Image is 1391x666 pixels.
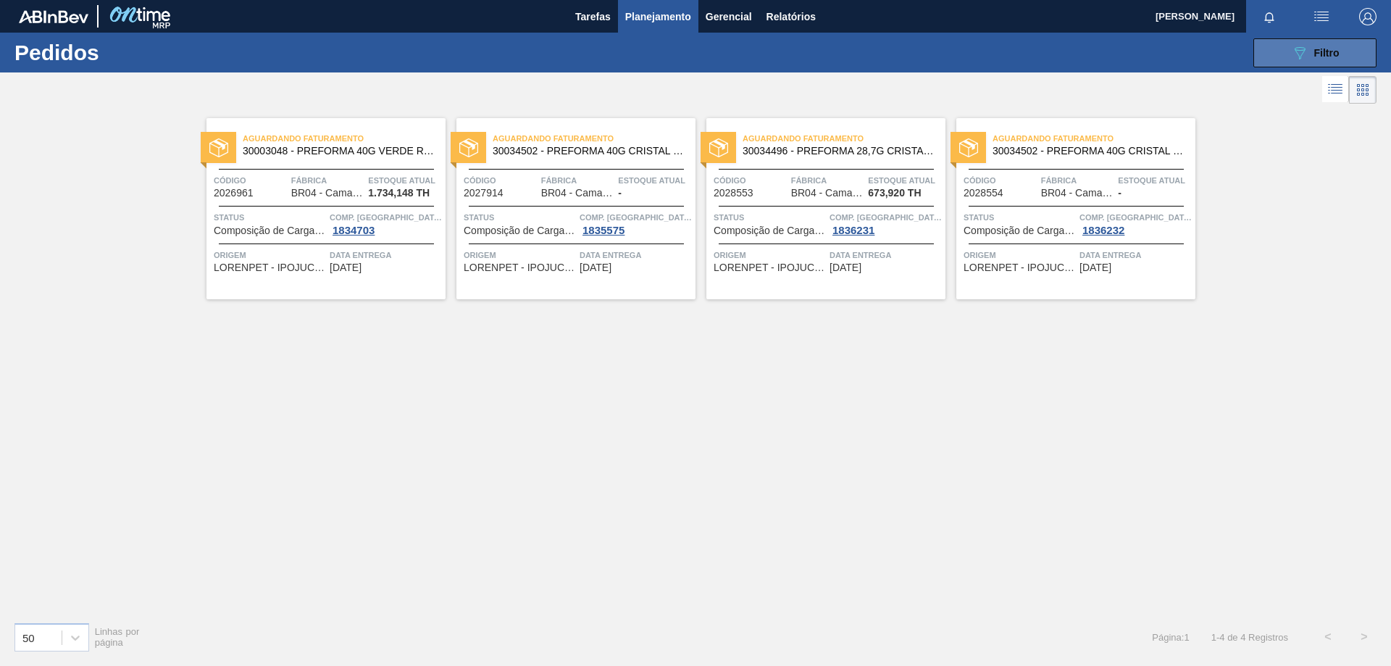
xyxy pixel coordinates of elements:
[791,173,865,188] span: Fábrica
[464,210,576,225] span: Status
[714,262,826,273] span: LORENPET - IPOJUCA (PE)
[959,138,978,157] img: status
[330,248,442,262] span: Data entrega
[330,225,377,236] div: 1834703
[214,188,254,199] span: 2026961
[1322,76,1349,104] div: Visão em Lista
[464,248,576,262] span: Origem
[541,173,615,188] span: Fábrica
[22,631,35,644] div: 50
[830,248,942,262] span: Data entrega
[830,210,942,225] span: Comp. Carga
[580,225,627,236] div: 1835575
[714,248,826,262] span: Origem
[368,188,430,199] span: 1.734,148 TH
[464,262,576,273] span: LORENPET - IPOJUCA (PE)
[541,188,614,199] span: BR04 - Camaçari
[95,626,140,648] span: Linhas por página
[368,173,442,188] span: Estoque atual
[464,188,504,199] span: 2027914
[1346,619,1382,655] button: >
[1253,38,1377,67] button: Filtro
[1079,210,1192,236] a: Comp. [GEOGRAPHIC_DATA]1836232
[714,188,753,199] span: 2028553
[964,210,1076,225] span: Status
[214,173,288,188] span: Código
[618,188,622,199] span: -
[580,262,611,273] span: 19/09/2025
[1118,188,1121,199] span: -
[945,118,1195,299] a: statusAguardando Faturamento30034502 - PREFORMA 40G CRISTAL 60% RECCódigo2028554FábricaBR04 - Cam...
[493,131,695,146] span: Aguardando Faturamento
[964,188,1003,199] span: 2028554
[14,44,231,61] h1: Pedidos
[1246,7,1292,27] button: Notificações
[1041,173,1115,188] span: Fábrica
[830,225,877,236] div: 1836231
[964,225,1076,236] span: Composição de Carga Aceita
[243,146,434,157] span: 30003048 - PREFORMA 40G VERDE RECICLADA
[743,146,934,157] span: 30034496 - PREFORMA 28,7G CRISTAL 60% REC
[1310,619,1346,655] button: <
[580,210,692,225] span: Comp. Carga
[964,173,1037,188] span: Código
[214,248,326,262] span: Origem
[709,138,728,157] img: status
[791,188,864,199] span: BR04 - Camaçari
[1041,188,1114,199] span: BR04 - Camaçari
[291,173,365,188] span: Fábrica
[330,210,442,236] a: Comp. [GEOGRAPHIC_DATA]1834703
[209,138,228,157] img: status
[214,225,326,236] span: Composição de Carga Aceita
[580,248,692,262] span: Data entrega
[459,138,478,157] img: status
[868,188,921,199] span: 673,920 TH
[214,262,326,273] span: LORENPET - IPOJUCA (PE)
[766,8,816,25] span: Relatórios
[1313,8,1330,25] img: userActions
[1152,632,1189,643] span: Página : 1
[580,210,692,236] a: Comp. [GEOGRAPHIC_DATA]1835575
[714,173,788,188] span: Código
[625,8,691,25] span: Planejamento
[618,173,692,188] span: Estoque atual
[993,131,1195,146] span: Aguardando Faturamento
[1349,76,1377,104] div: Visão em Cards
[464,225,576,236] span: Composição de Carga Aceita
[1314,47,1340,59] span: Filtro
[1079,262,1111,273] span: 20/09/2025
[330,210,442,225] span: Comp. Carga
[196,118,446,299] a: statusAguardando Faturamento30003048 - PREFORMA 40G VERDE RECICLADACódigo2026961FábricaBR04 - Cam...
[1211,632,1288,643] span: 1 - 4 de 4 Registros
[964,248,1076,262] span: Origem
[695,118,945,299] a: statusAguardando Faturamento30034496 - PREFORMA 28,7G CRISTAL 60% RECCódigo2028553FábricaBR04 - C...
[446,118,695,299] a: statusAguardando Faturamento30034502 - PREFORMA 40G CRISTAL 60% RECCódigo2027914FábricaBR04 - Cam...
[464,173,538,188] span: Código
[493,146,684,157] span: 30034502 - PREFORMA 40G CRISTAL 60% REC
[714,225,826,236] span: Composição de Carga Aceita
[575,8,611,25] span: Tarefas
[19,10,88,23] img: TNhmsLtSVTkK8tSr43FrP2fwEKptu5GPRR3wAAAABJRU5ErkJggg==
[1079,210,1192,225] span: Comp. Carga
[714,210,826,225] span: Status
[1118,173,1192,188] span: Estoque atual
[1079,248,1192,262] span: Data entrega
[1359,8,1377,25] img: Logout
[830,262,861,273] span: 20/09/2025
[214,210,326,225] span: Status
[868,173,942,188] span: Estoque atual
[1079,225,1127,236] div: 1836232
[243,131,446,146] span: Aguardando Faturamento
[291,188,364,199] span: BR04 - Camaçari
[830,210,942,236] a: Comp. [GEOGRAPHIC_DATA]1836231
[743,131,945,146] span: Aguardando Faturamento
[964,262,1076,273] span: LORENPET - IPOJUCA (PE)
[330,262,362,273] span: 18/09/2025
[706,8,752,25] span: Gerencial
[993,146,1184,157] span: 30034502 - PREFORMA 40G CRISTAL 60% REC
